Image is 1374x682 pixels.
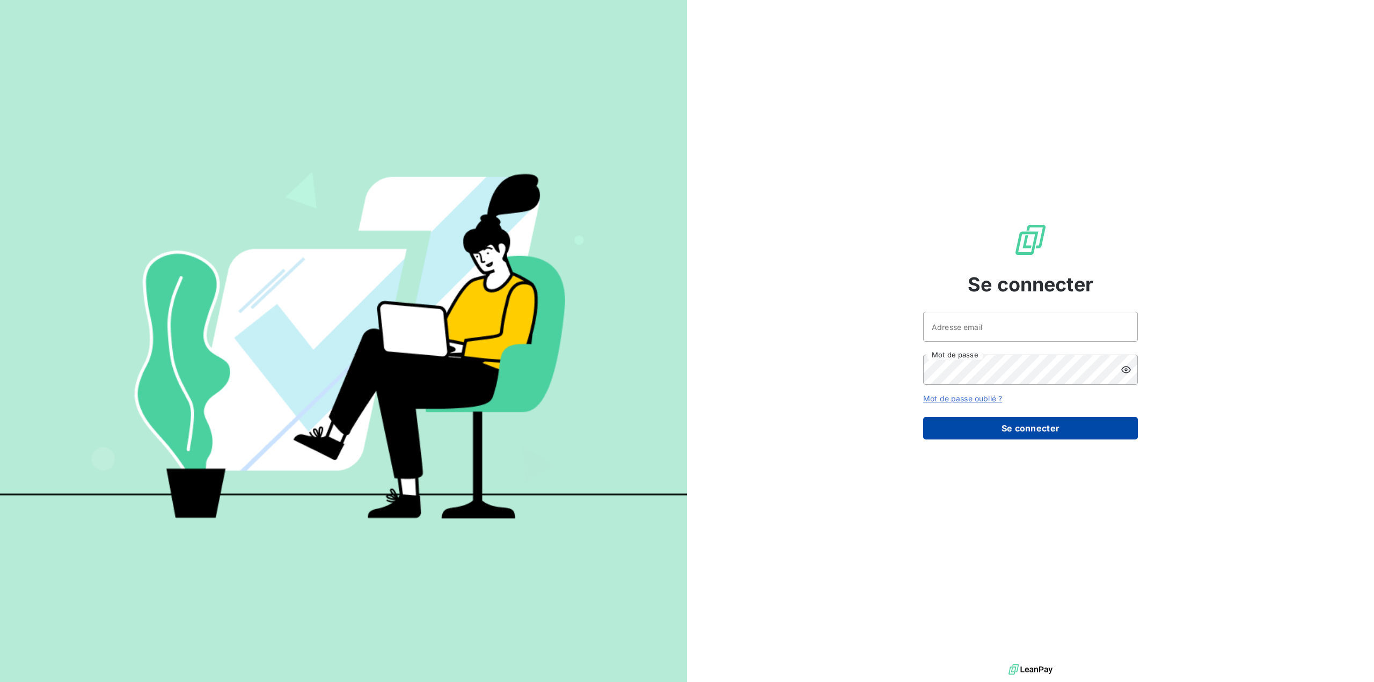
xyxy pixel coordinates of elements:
[968,270,1093,299] span: Se connecter
[1008,662,1053,678] img: logo
[923,312,1138,342] input: placeholder
[923,394,1002,403] a: Mot de passe oublié ?
[1013,223,1048,257] img: Logo LeanPay
[923,417,1138,439] button: Se connecter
